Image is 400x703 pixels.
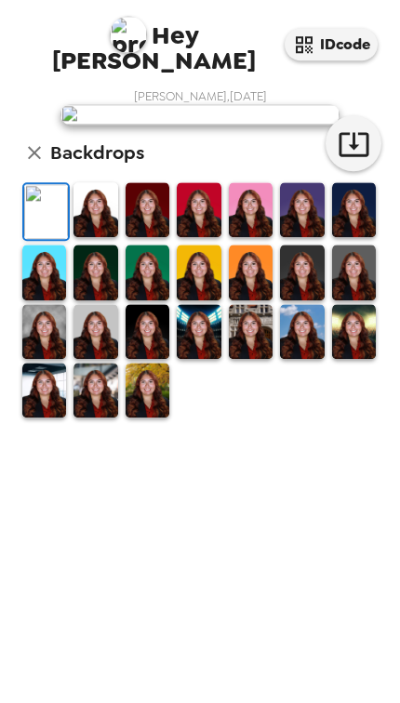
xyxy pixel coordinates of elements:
span: Hey [152,19,198,52]
img: Original [24,184,68,239]
img: user [60,104,340,125]
button: IDcode [285,28,378,60]
h6: Backdrops [50,138,144,167]
img: profile pic [110,16,147,53]
span: [PERSON_NAME] , [DATE] [134,88,267,104]
span: [PERSON_NAME] [22,7,285,73]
